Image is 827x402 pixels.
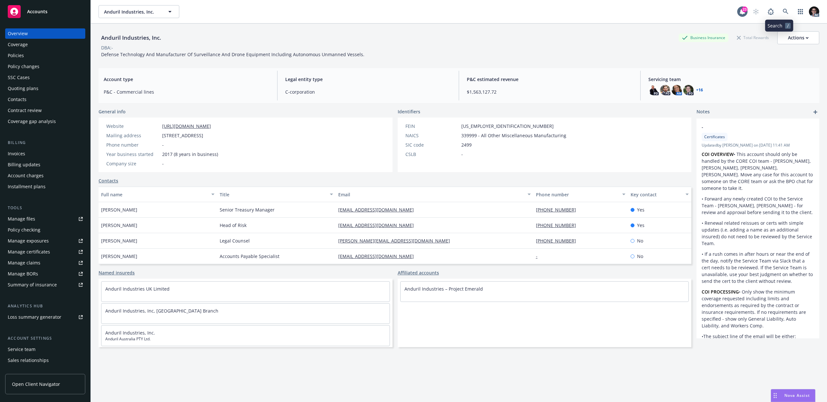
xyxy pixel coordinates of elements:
div: Loss summary generator [8,312,61,322]
button: Nova Assist [771,389,815,402]
div: Website [106,123,160,129]
a: - [536,253,543,259]
span: Yes [637,206,644,213]
div: CSLB [405,151,459,158]
p: • Only show the minimum coverage requested including limits and endorsements as required by the c... [702,288,814,329]
div: Actions [788,32,809,44]
div: Overview [8,28,28,39]
div: DBA: - [101,44,113,51]
a: Anduril Industries – Project Emerald [404,286,483,292]
span: [PERSON_NAME] [101,237,137,244]
span: [PERSON_NAME] [101,253,137,260]
div: Tools [5,205,85,211]
a: Coverage gap analysis [5,116,85,127]
button: Full name [99,187,217,202]
span: - [461,151,463,158]
span: Legal Counsel [220,237,250,244]
a: SSC Cases [5,72,85,83]
img: photo [809,6,819,17]
a: Invoices [5,149,85,159]
a: Anduril Industries, Inc, [GEOGRAPHIC_DATA] Branch [105,308,218,314]
a: [PHONE_NUMBER] [536,238,581,244]
a: Affiliated accounts [398,269,439,276]
div: Service team [8,344,36,355]
a: +16 [696,88,703,92]
div: NAICS [405,132,459,139]
div: Policies [8,50,24,61]
a: Report a Bug [764,5,777,18]
div: Phone number [106,141,160,148]
div: Analytics hub [5,303,85,309]
div: Mailing address [106,132,160,139]
div: Contract review [8,105,42,116]
span: - [162,141,164,148]
div: Quoting plans [8,83,38,94]
div: SSC Cases [8,72,30,83]
span: General info [99,108,126,115]
div: Business Insurance [679,34,728,42]
span: 2017 (8 years in business) [162,151,218,158]
a: [EMAIL_ADDRESS][DOMAIN_NAME] [338,207,419,213]
button: Actions [777,31,819,44]
a: Overview [5,28,85,39]
a: Coverage [5,39,85,50]
a: Anduril Industries UK Limited [105,286,170,292]
a: Manage files [5,214,85,224]
div: Contacts [8,94,26,105]
span: Notes [696,108,710,116]
div: Manage files [8,214,35,224]
a: Summary of insurance [5,280,85,290]
a: Quoting plans [5,83,85,94]
button: Phone number [533,187,628,202]
p: • Renewal related reissues or certs with simple updates (i.e. adding a name as an additional insu... [702,220,814,247]
span: No [637,253,643,260]
a: Named insureds [99,269,135,276]
span: 339999 - All Other Miscellaneous Manufacturing [461,132,566,139]
button: Email [336,187,533,202]
strong: COI PROCESSING [702,289,739,295]
span: $1,563,127.72 [467,88,633,95]
div: Total Rewards [734,34,772,42]
a: [PHONE_NUMBER] [536,222,581,228]
span: [US_EMPLOYER_IDENTIFICATION_NUMBER] [461,123,554,129]
span: Open Client Navigator [12,381,60,387]
a: Switch app [794,5,807,18]
span: Account type [104,76,269,83]
span: Head of Risk [220,222,246,229]
div: Manage claims [8,258,40,268]
div: Drag to move [771,389,779,402]
a: [PHONE_NUMBER] [536,207,581,213]
a: Manage exposures [5,236,85,246]
a: Manage claims [5,258,85,268]
span: P&C estimated revenue [467,76,633,83]
p: •The subject line of the email will be either: [702,333,814,340]
p: • Forward any newly created COI to the Service Team - [PERSON_NAME], [PERSON_NAME] - for review a... [702,195,814,216]
a: Policy changes [5,61,85,72]
a: [EMAIL_ADDRESS][DOMAIN_NAME] [338,222,419,228]
span: Accounts [27,9,47,14]
span: Anduril Australia PTY Ltd. [105,336,386,342]
span: - [702,124,797,130]
div: Account settings [5,335,85,342]
div: Key contact [631,191,682,198]
span: Certificates [704,134,725,140]
a: Policy checking [5,225,85,235]
img: photo [648,85,659,95]
span: Nova Assist [784,393,810,398]
div: Coverage gap analysis [8,116,56,127]
a: [EMAIL_ADDRESS][DOMAIN_NAME] [338,253,419,259]
div: Policy changes [8,61,39,72]
div: Installment plans [8,181,46,192]
a: Related accounts [5,366,85,376]
img: photo [660,85,670,95]
div: Coverage [8,39,28,50]
div: Full name [101,191,207,198]
span: - [162,160,164,167]
span: [PERSON_NAME] [101,206,137,213]
a: Manage certificates [5,247,85,257]
div: Related accounts [8,366,45,376]
div: Summary of insurance [8,280,57,290]
img: photo [672,85,682,95]
span: Servicing team [648,76,814,83]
